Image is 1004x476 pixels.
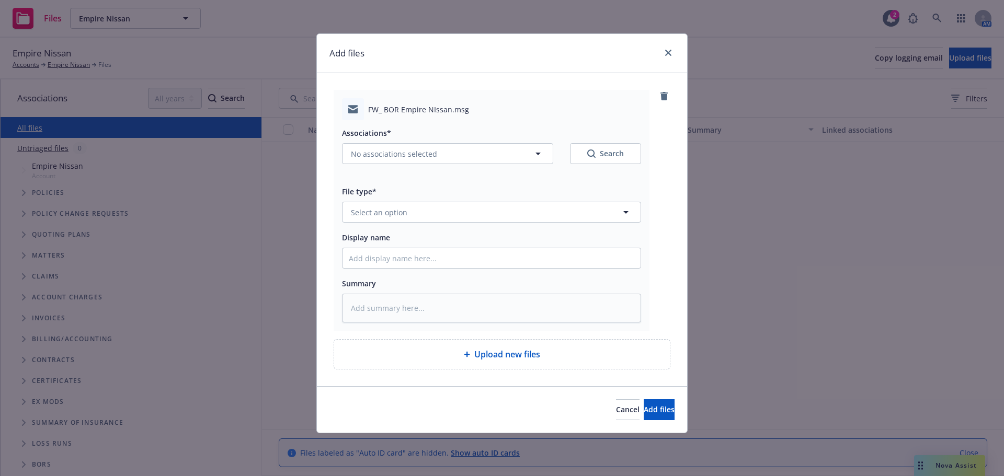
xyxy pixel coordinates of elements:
span: Summary [342,278,376,288]
span: Upload new files [474,348,540,361]
span: Add files [644,404,675,414]
span: Select an option [351,207,407,218]
div: Upload new files [334,339,670,369]
button: Add files [644,399,675,420]
span: Associations* [342,128,391,138]
div: Search [587,148,624,159]
input: Add display name here... [343,248,641,268]
span: FW_ BOR Empire NIssan.msg [368,104,469,115]
a: remove [658,90,670,102]
h1: Add files [329,47,364,60]
button: Cancel [616,399,640,420]
a: close [662,47,675,59]
span: Display name [342,233,390,242]
button: No associations selected [342,143,553,164]
span: File type* [342,187,376,196]
svg: Search [587,149,596,158]
button: Select an option [342,202,641,223]
span: No associations selected [351,148,437,159]
button: SearchSearch [570,143,641,164]
span: Cancel [616,404,640,414]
